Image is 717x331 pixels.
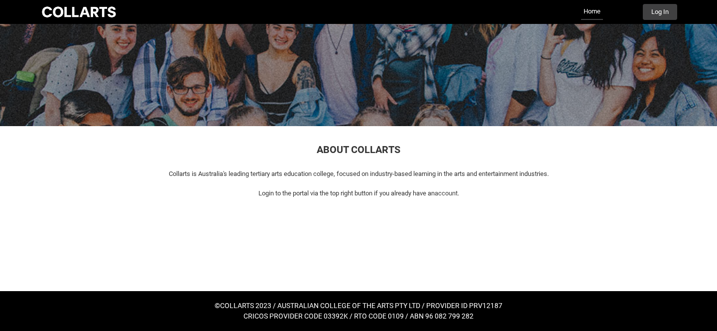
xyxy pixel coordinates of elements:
a: Home [581,4,603,20]
span: ABOUT COLLARTS [317,144,400,156]
p: Collarts is Australia's leading tertiary arts education college, focused on industry-based learni... [46,169,671,179]
p: Login to the portal via the top right button if you already have an [46,188,671,198]
span: account. [435,189,459,197]
button: Log In [643,4,677,20]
